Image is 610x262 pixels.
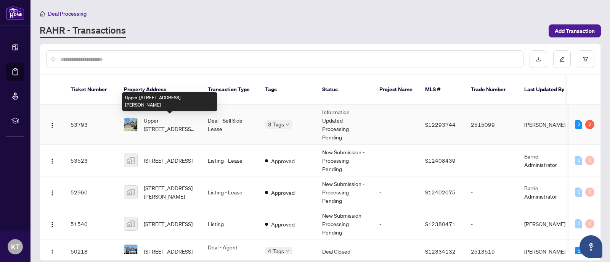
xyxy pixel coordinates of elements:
td: 52960 [64,176,118,208]
td: - [465,176,518,208]
td: - [373,105,419,145]
span: Add Transaction [555,25,595,37]
span: S12293744 [425,121,456,128]
th: Ticket Number [64,75,118,105]
button: Logo [46,154,58,167]
td: - [465,208,518,240]
span: 3 Tags [268,120,284,129]
td: New Submission - Processing Pending [316,208,373,240]
div: 0 [575,156,582,165]
a: RAHR - Transactions [40,24,126,38]
td: Listing - Lease [202,176,259,208]
td: 53523 [64,145,118,176]
img: thumbnail-img [124,118,137,131]
th: Last Updated By [518,75,575,105]
td: 2515099 [465,105,518,145]
td: Barrie Administrator [518,176,575,208]
div: 0 [585,156,594,165]
td: 51540 [64,208,118,240]
button: Logo [46,186,58,198]
span: download [536,57,541,62]
button: download [530,50,547,68]
td: Deal - Sell Side Lease [202,105,259,145]
span: filter [583,57,588,62]
div: Upper-[STREET_ADDRESS][PERSON_NAME] [122,92,217,111]
span: [STREET_ADDRESS] [144,220,193,228]
div: 1 [575,247,582,256]
button: Logo [46,245,58,257]
td: - [373,176,419,208]
span: Deal Processing [48,10,87,17]
span: KT [11,241,20,252]
td: Listing - Lease [202,145,259,176]
div: 0 [585,219,594,228]
td: Barrie Administrator [518,145,575,176]
span: S12402075 [425,189,456,196]
td: - [373,208,419,240]
th: Status [316,75,373,105]
img: thumbnail-img [124,245,137,258]
span: S12408439 [425,157,456,164]
img: thumbnail-img [124,154,137,167]
span: Upper-[STREET_ADDRESS][PERSON_NAME] [144,116,196,133]
div: 2 [575,120,582,129]
span: [STREET_ADDRESS] [144,156,193,165]
img: thumbnail-img [124,217,137,230]
button: Open asap [579,235,602,258]
button: Add Transaction [549,24,601,37]
img: Logo [49,249,55,255]
th: Project Name [373,75,419,105]
span: [STREET_ADDRESS][PERSON_NAME] [144,184,196,201]
button: Logo [46,218,58,230]
button: edit [553,50,571,68]
button: Logo [46,118,58,131]
img: Logo [49,122,55,128]
td: [PERSON_NAME] [518,105,575,145]
td: 53793 [64,105,118,145]
span: down [286,249,289,253]
span: 4 Tags [268,247,284,256]
span: S12380471 [425,220,456,227]
div: 0 [575,188,582,197]
span: Approved [271,157,295,165]
div: 0 [575,219,582,228]
td: New Submission - Processing Pending [316,145,373,176]
img: Logo [49,222,55,228]
span: Approved [271,220,295,228]
td: Listing [202,208,259,240]
td: New Submission - Processing Pending [316,176,373,208]
button: filter [577,50,594,68]
div: 2 [585,120,594,129]
div: 0 [585,188,594,197]
span: home [40,11,45,16]
span: [STREET_ADDRESS] [144,247,193,256]
th: Property Address [118,75,202,105]
td: - [373,145,419,176]
th: Trade Number [465,75,518,105]
td: Information Updated - Processing Pending [316,105,373,145]
span: edit [559,57,565,62]
td: - [465,145,518,176]
img: logo [6,6,24,20]
td: [PERSON_NAME] [518,208,575,240]
img: thumbnail-img [124,186,137,199]
img: Logo [49,158,55,164]
span: Approved [271,188,295,197]
img: Logo [49,190,55,196]
span: S12334132 [425,248,456,255]
th: Tags [259,75,316,105]
span: down [286,123,289,126]
th: MLS # [419,75,465,105]
th: Transaction Type [202,75,259,105]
